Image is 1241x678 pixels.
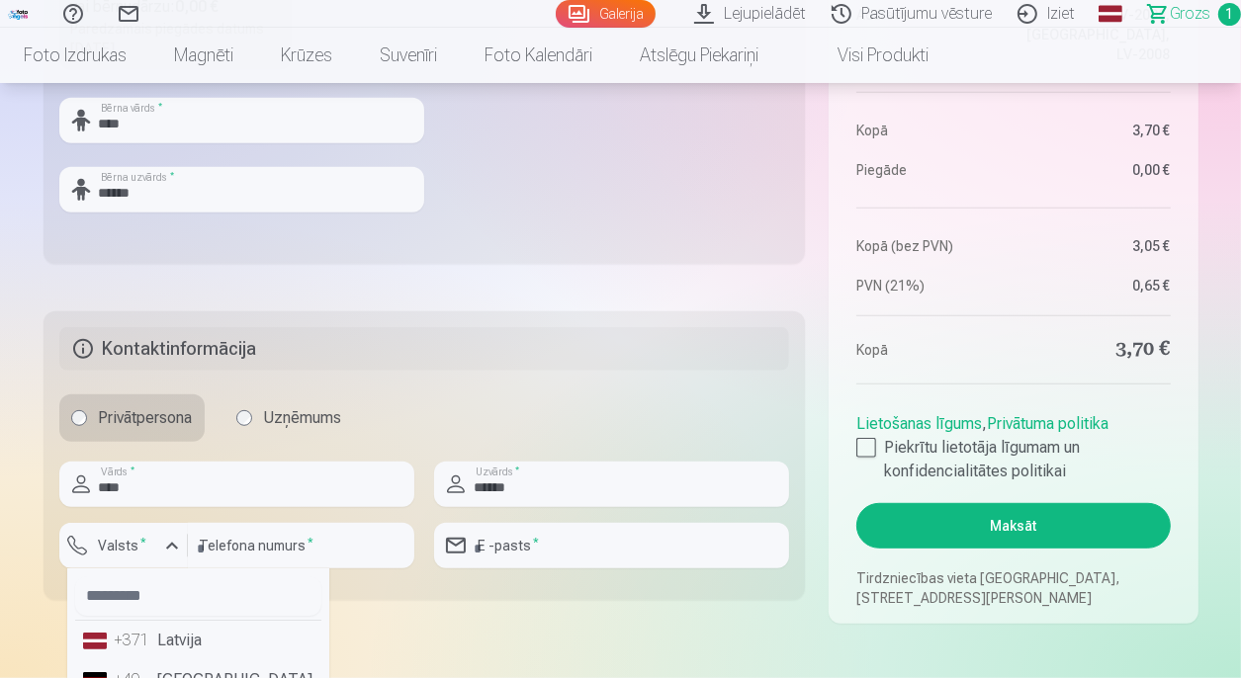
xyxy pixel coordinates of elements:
a: Privātuma politika [987,414,1108,433]
label: Privātpersona [59,394,205,442]
a: Suvenīri [356,28,461,83]
a: Atslēgu piekariņi [616,28,782,83]
dd: 0,65 € [1023,276,1171,296]
button: Valsts* [59,523,188,568]
dt: Kopā (bez PVN) [856,236,1004,256]
button: Maksāt [856,503,1170,549]
dt: PVN (21%) [856,276,1004,296]
li: Latvija [75,621,321,660]
label: Valsts [91,536,155,555]
div: , [856,404,1170,483]
dd: 3,05 € [1023,236,1171,256]
dd: 0,00 € [1023,160,1171,180]
span: 1 [1218,3,1241,26]
a: Magnēti [150,28,257,83]
dt: Kopā [856,121,1004,140]
span: Grozs [1170,2,1210,26]
a: Visi produkti [782,28,952,83]
dd: 3,70 € [1023,121,1171,140]
a: Lietošanas līgums [856,414,982,433]
dt: Piegāde [856,160,1004,180]
dd: 3,70 € [1023,336,1171,364]
a: Foto kalendāri [461,28,616,83]
input: Privātpersona [71,410,87,426]
div: +371 [115,629,154,652]
input: Uzņēmums [236,410,252,426]
img: /fa3 [8,8,30,20]
label: Uzņēmums [224,394,354,442]
p: Tirdzniecības vieta [GEOGRAPHIC_DATA], [STREET_ADDRESS][PERSON_NAME] [856,568,1170,608]
label: Piekrītu lietotāja līgumam un konfidencialitātes politikai [856,436,1170,483]
dt: Kopā [856,336,1004,364]
h5: Kontaktinformācija [59,327,790,371]
a: Krūzes [257,28,356,83]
